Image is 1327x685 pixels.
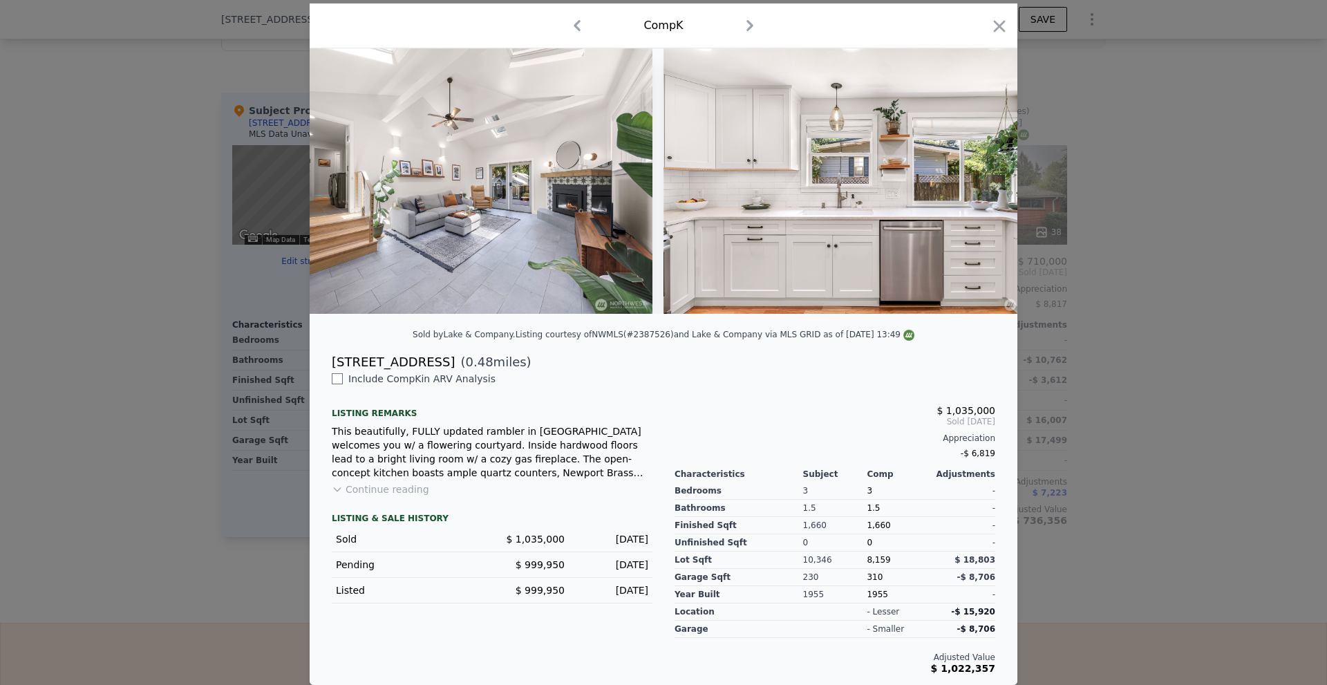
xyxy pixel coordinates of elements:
div: Sold by Lake & Company . [413,330,516,339]
div: Finished Sqft [675,517,803,534]
div: Unfinished Sqft [675,534,803,552]
div: Pending [336,558,481,572]
div: Comp K [643,17,683,34]
span: Sold [DATE] [675,416,995,427]
span: $ 1,022,357 [931,663,995,674]
span: $ 1,035,000 [937,405,995,416]
div: Characteristics [675,469,803,480]
img: Property Img [254,48,652,314]
button: Continue reading [332,482,429,496]
div: This beautifully, FULLY updated rambler in [GEOGRAPHIC_DATA] welcomes you w/ a flowering courtyar... [332,424,652,480]
img: NWMLS Logo [903,330,914,341]
span: ( miles) [455,353,531,372]
div: Bathrooms [675,500,803,517]
img: Property Img [663,48,1062,314]
div: 10,346 [803,552,867,569]
span: -$ 8,706 [957,572,995,582]
div: 1,660 [803,517,867,534]
div: 1955 [803,586,867,603]
div: Listed [336,583,481,597]
span: -$ 15,920 [951,607,995,617]
div: Lot Sqft [675,552,803,569]
div: Adjusted Value [675,652,995,663]
div: Garage Sqft [675,569,803,586]
div: - [931,586,995,603]
span: 3 [867,486,872,496]
div: - [931,534,995,552]
div: Subject [803,469,867,480]
div: - [931,482,995,500]
span: -$ 8,706 [957,624,995,634]
span: 0.48 [466,355,493,369]
div: 1955 [867,586,931,603]
div: Comp [867,469,931,480]
div: location [675,603,803,621]
div: [DATE] [576,583,648,597]
div: garage [675,621,803,638]
div: [DATE] [576,532,648,546]
span: 8,159 [867,555,890,565]
div: Appreciation [675,433,995,444]
span: $ 999,950 [516,585,565,596]
span: Include Comp K in ARV Analysis [343,373,501,384]
span: $ 18,803 [954,555,995,565]
span: $ 999,950 [516,559,565,570]
span: 1,660 [867,520,890,530]
div: Listing remarks [332,397,652,419]
div: 0 [803,534,867,552]
div: Adjustments [931,469,995,480]
div: 230 [803,569,867,586]
div: LISTING & SALE HISTORY [332,513,652,527]
div: [STREET_ADDRESS] [332,353,455,372]
div: 3 [803,482,867,500]
div: 1.5 [803,500,867,517]
span: -$ 6,819 [961,449,995,458]
div: Bedrooms [675,482,803,500]
span: $ 1,035,000 [506,534,565,545]
div: - [931,517,995,534]
div: - lesser [867,606,899,617]
div: 1.5 [867,500,931,517]
div: Year Built [675,586,803,603]
div: Listing courtesy of NWMLS (#2387526) and Lake & Company via MLS GRID as of [DATE] 13:49 [516,330,914,339]
div: - smaller [867,623,904,635]
span: 310 [867,572,883,582]
div: - [931,500,995,517]
div: [DATE] [576,558,648,572]
div: Sold [336,532,481,546]
span: 0 [867,538,872,547]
